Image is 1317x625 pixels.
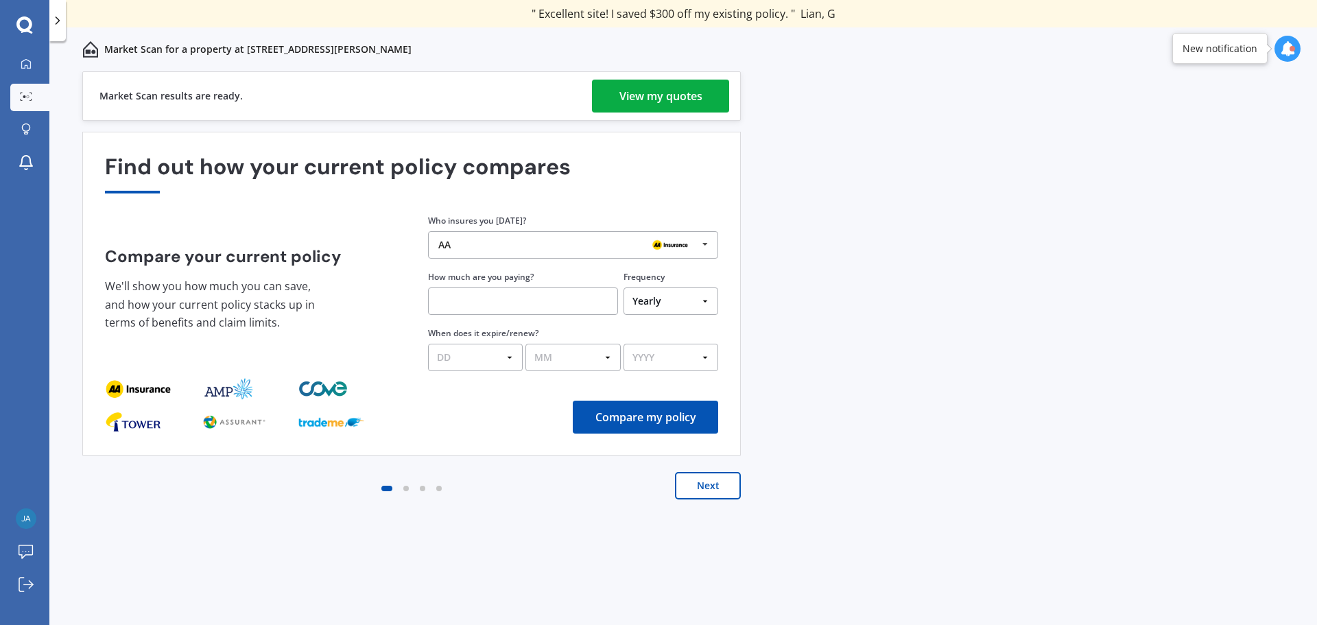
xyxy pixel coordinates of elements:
[648,237,692,253] img: AA.webp
[298,411,364,433] img: provider_logo_2
[99,72,243,120] div: Market Scan results are ready.
[298,378,351,400] img: provider_logo_2
[202,411,268,433] img: provider_logo_1
[105,247,395,266] h4: Compare your current policy
[105,411,161,433] img: provider_logo_0
[592,80,729,113] a: View my quotes
[16,508,36,529] img: f8ded5e5cc43f43cf75682f65ad99693
[428,215,526,226] label: Who insures you [DATE]?
[438,240,451,250] div: AA
[105,277,324,332] p: We'll show you how much you can save, and how your current policy stacks up in terms of benefits ...
[573,401,718,434] button: Compare my policy
[104,43,412,56] p: Market Scan for a property at [STREET_ADDRESS][PERSON_NAME]
[428,271,534,283] label: How much are you paying?
[105,378,171,400] img: provider_logo_0
[619,80,702,113] div: View my quotes
[624,271,665,283] label: Frequency
[82,41,99,58] img: home-and-contents.b802091223b8502ef2dd.svg
[675,472,741,499] button: Next
[428,327,538,339] label: When does it expire/renew?
[105,154,718,193] div: Find out how your current policy compares
[1183,42,1257,56] div: New notification
[202,378,254,400] img: provider_logo_1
